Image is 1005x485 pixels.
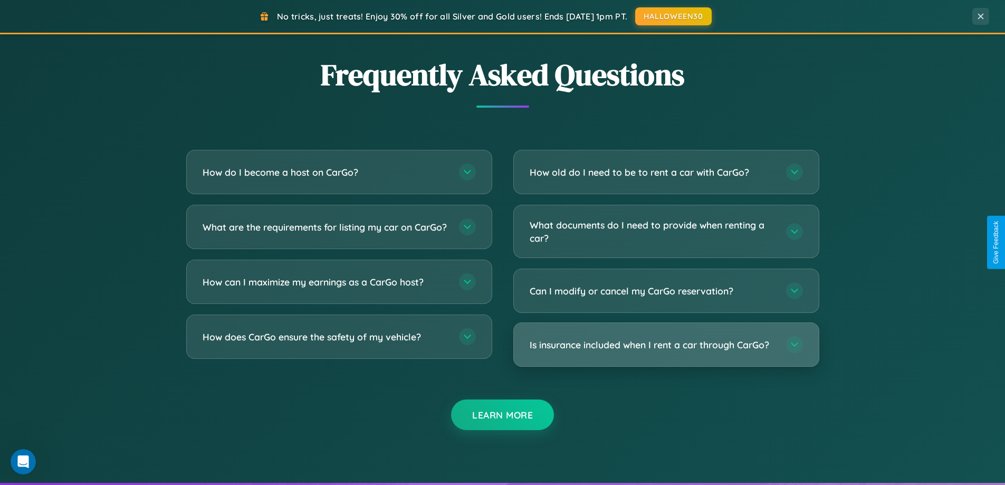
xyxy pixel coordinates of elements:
[635,7,712,25] button: HALLOWEEN30
[203,275,448,289] h3: How can I maximize my earnings as a CarGo host?
[203,221,448,234] h3: What are the requirements for listing my car on CarGo?
[11,449,36,474] iframe: Intercom live chat
[203,330,448,344] h3: How does CarGo ensure the safety of my vehicle?
[530,284,776,298] h3: Can I modify or cancel my CarGo reservation?
[530,166,776,179] h3: How old do I need to be to rent a car with CarGo?
[277,11,627,22] span: No tricks, just treats! Enjoy 30% off for all Silver and Gold users! Ends [DATE] 1pm PT.
[203,166,448,179] h3: How do I become a host on CarGo?
[451,400,554,430] button: Learn More
[992,221,1000,264] div: Give Feedback
[186,54,819,95] h2: Frequently Asked Questions
[530,338,776,351] h3: Is insurance included when I rent a car through CarGo?
[530,218,776,244] h3: What documents do I need to provide when renting a car?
